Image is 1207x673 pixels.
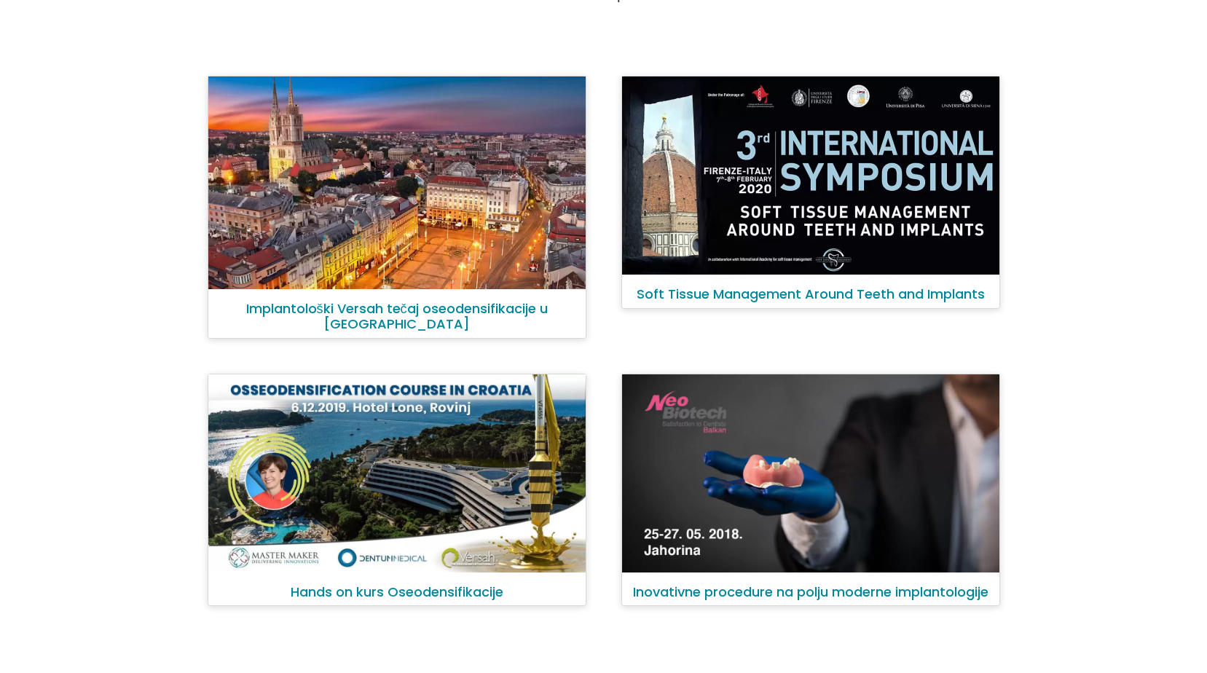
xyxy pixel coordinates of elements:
a: Inovativne procedure na polju moderne implantologije [610,362,1012,618]
h1: Soft Tissue Management Around Teeth and Implants [622,275,999,302]
a: Soft Tissue Management Around Teeth and Implants [610,64,1012,350]
h1: Hands on kurs Oseodensifikacije [208,572,586,600]
a: Hands on kurs Oseodensifikacije [196,362,598,618]
h1: Implantološki Versah tečaj oseodensifikacije u [GEOGRAPHIC_DATA] [208,289,586,332]
a: Implantološki Versah tečaj oseodensifikacije u [GEOGRAPHIC_DATA] [196,64,598,350]
h1: Inovativne procedure na polju moderne implantologije [622,572,999,600]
